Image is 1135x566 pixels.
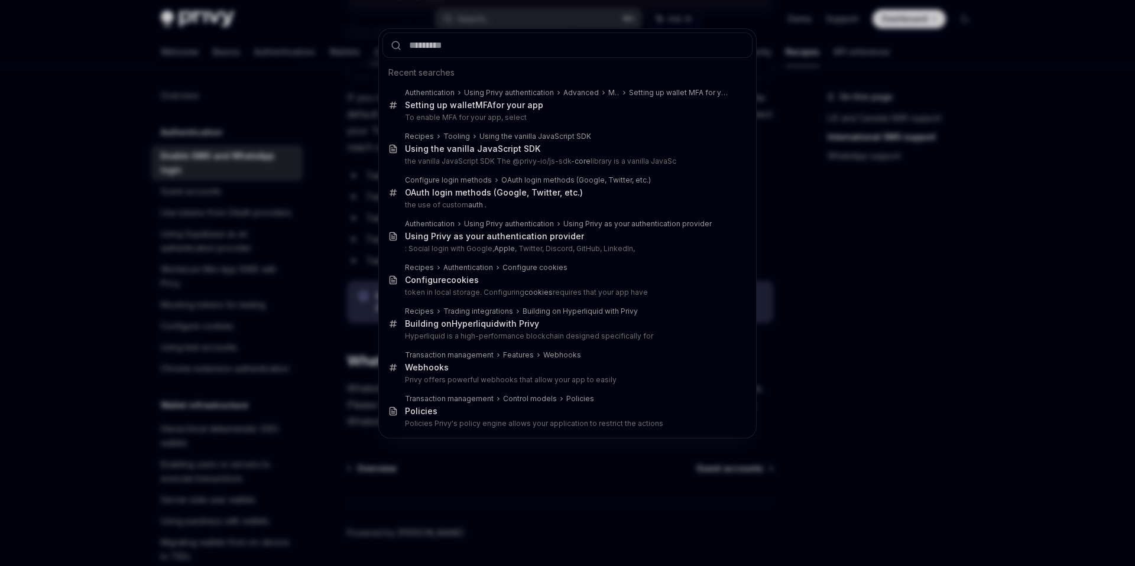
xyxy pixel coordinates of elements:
p: To enable MFA for your app, select [405,113,728,122]
div: Setting up wallet MFA for your app [629,88,728,97]
b: cookies [446,275,479,285]
p: Privy offers powerful webhooks that allow your app to easily [405,375,728,385]
div: Configure login methods [405,175,492,185]
div: Transaction management [405,394,494,404]
div: OAuth login methods (Google, Twitter, etc.) [501,175,651,185]
div: Using the vanilla JavaScript SDK [405,144,540,154]
div: Using Privy authentication [464,219,554,229]
b: cookies [524,288,553,297]
div: Transaction management [405,350,494,360]
div: Webhooks [543,350,581,360]
p: the vanilla JavaScript SDK The @privy-io/js-sdk- library is a vanilla JavaSc [405,157,728,166]
div: Tooling [443,132,470,141]
div: Building on with Privy [405,318,539,329]
div: Using Privy as your authentication provider [405,231,584,242]
div: Features [503,350,534,360]
b: auth . [468,200,487,209]
div: Configure cookies [502,263,567,272]
b: Webhooks [405,362,449,372]
p: : Social login with Google, , Twitter, Discord, GitHub, LinkedIn, [405,244,728,253]
b: Policies [405,406,437,416]
p: token in local storage. Configuring requires that your app have [405,288,728,297]
div: Policies [566,394,594,404]
div: Authentication [405,219,455,229]
div: MFA [608,88,620,97]
div: Advanced [563,88,599,97]
b: Apple [494,244,515,253]
div: Using the vanilla JavaScript SDK [479,132,591,141]
div: Configure [405,275,479,285]
div: Building on Hyperliquid with Privy [523,307,638,316]
b: Hyperliquid [452,318,499,328]
div: OAuth login methods (Google, Twitter, etc.) [405,187,583,198]
div: Authentication [443,263,493,272]
div: Recipes [405,263,434,272]
div: Authentication [405,88,455,97]
div: Control models [503,394,557,404]
div: Using Privy authentication [464,88,554,97]
div: Setting up wallet for your app [405,100,543,110]
p: Policies Privy's policy engine allows your application to restrict the actions [405,419,728,428]
span: Recent searches [388,67,455,79]
p: Hyperliquid is a high-performance blockchain designed specifically for [405,331,728,341]
div: Using Privy as your authentication provider [563,219,712,229]
p: the use of custom [405,200,728,210]
b: MFA [475,100,492,110]
div: Recipes [405,307,434,316]
div: Trading integrations [443,307,513,316]
div: Recipes [405,132,434,141]
b: core [575,157,591,165]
